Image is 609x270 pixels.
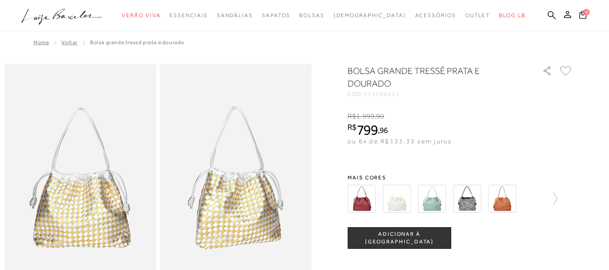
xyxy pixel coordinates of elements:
[348,112,356,120] i: R$
[262,7,290,24] a: noSubCategoriesText
[262,12,290,18] span: Sapatos
[169,12,207,18] span: Essenciais
[217,7,253,24] a: noSubCategoriesText
[499,12,525,18] span: BLOG LB
[299,12,325,18] span: Bolsas
[348,137,452,145] span: ou 6x de R$133,33 sem juros
[348,92,528,97] div: CÓD:
[348,227,451,249] button: ADICIONAR À [GEOGRAPHIC_DATA]
[364,91,400,97] span: 777710411
[465,7,490,24] a: noSubCategoriesText
[217,12,253,18] span: Sandálias
[348,175,573,180] span: Mais cores
[418,185,446,213] img: BOLSA GRANDE EM TRESSÊ DE COURO VERDE ALECRIM
[583,9,590,15] span: 0
[348,230,451,246] span: ADICIONAR À [GEOGRAPHIC_DATA]
[415,12,456,18] span: Acessórios
[348,185,375,213] img: BOLSA GRANDE EM TRESSÊ DE COURO MARSALA
[453,185,481,213] img: BOLSA GRANDE TRESSÊ BICOLOR PRETO E OFF WHITE
[334,12,406,18] span: [DEMOGRAPHIC_DATA]
[577,10,589,22] button: 0
[376,112,384,120] span: 90
[348,123,357,131] i: R$
[415,7,456,24] a: noSubCategoriesText
[122,12,160,18] span: Verão Viva
[356,112,375,120] span: 1.999
[299,7,325,24] a: noSubCategoriesText
[380,125,388,135] span: 96
[465,12,490,18] span: Outlet
[375,112,385,120] i: ,
[348,64,517,90] h1: BOLSA GRANDE TRESSÊ PRATA E DOURADO
[488,185,516,213] img: BOLSA GRANDE TRESSÊ CARAMELO
[334,7,406,24] a: noSubCategoriesText
[169,7,207,24] a: noSubCategoriesText
[61,39,78,46] a: Voltar
[90,39,184,46] span: BOLSA GRANDE TRESSÊ PRATA E DOURADO
[383,185,411,213] img: BOLSA GRANDE EM TRESSÊ DE COURO OFF WHITE
[499,7,525,24] a: BLOG LB
[378,126,388,134] i: ,
[33,39,49,46] a: Home
[357,122,378,138] span: 799
[122,7,160,24] a: noSubCategoriesText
